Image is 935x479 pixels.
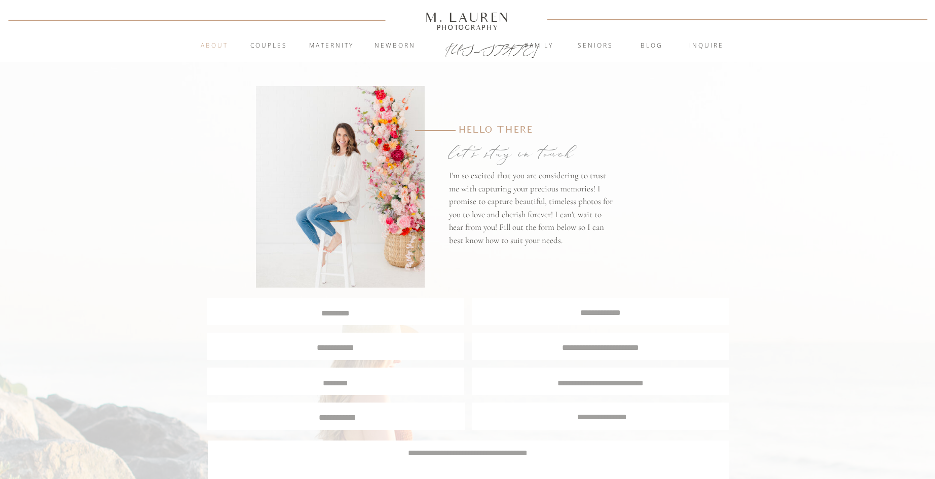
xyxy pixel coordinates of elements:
[459,123,589,139] p: Hello there
[449,169,616,255] p: I'm so excited that you are considering to trust me with capturing your precious memories! I prom...
[368,41,423,51] a: Newborn
[512,41,567,51] a: Family
[449,139,615,167] p: let's stay in touch
[242,41,296,51] a: Couples
[568,41,623,51] a: Seniors
[304,41,359,51] a: Maternity
[421,25,514,30] a: Photography
[395,12,540,23] a: M. Lauren
[679,41,734,51] a: inquire
[624,41,679,51] a: blog
[445,42,491,54] a: [US_STATE]
[195,41,234,51] a: About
